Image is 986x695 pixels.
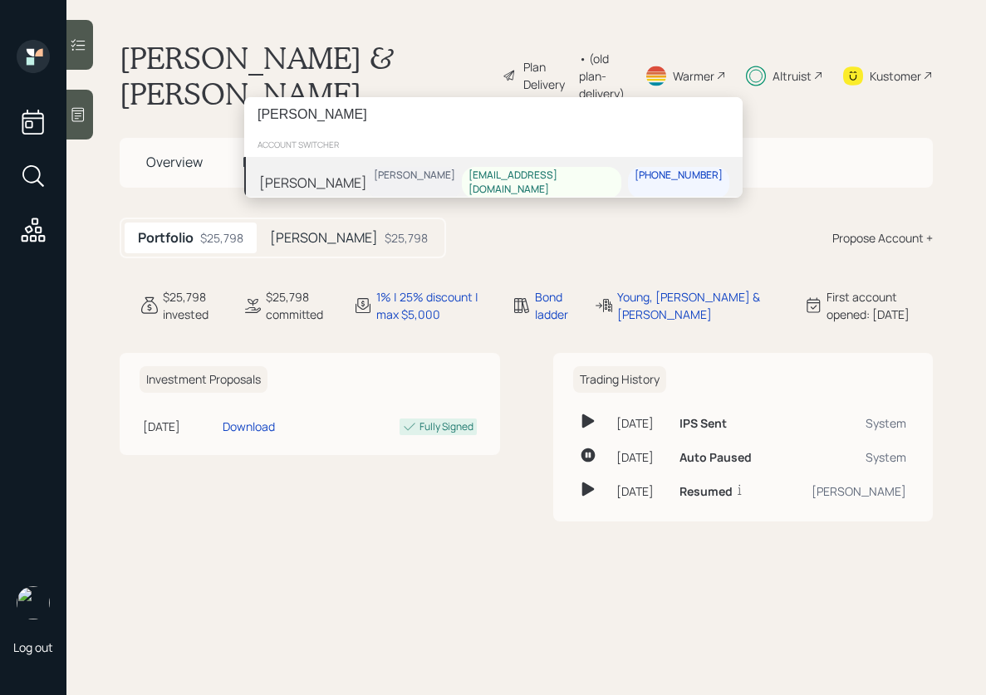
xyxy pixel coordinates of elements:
div: [PERSON_NAME] [259,173,367,193]
div: [EMAIL_ADDRESS][DOMAIN_NAME] [468,169,615,197]
div: [PHONE_NUMBER] [635,169,723,183]
div: [PERSON_NAME] [374,169,455,183]
div: account switcher [244,132,743,157]
input: Type a command or search… [244,97,743,132]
